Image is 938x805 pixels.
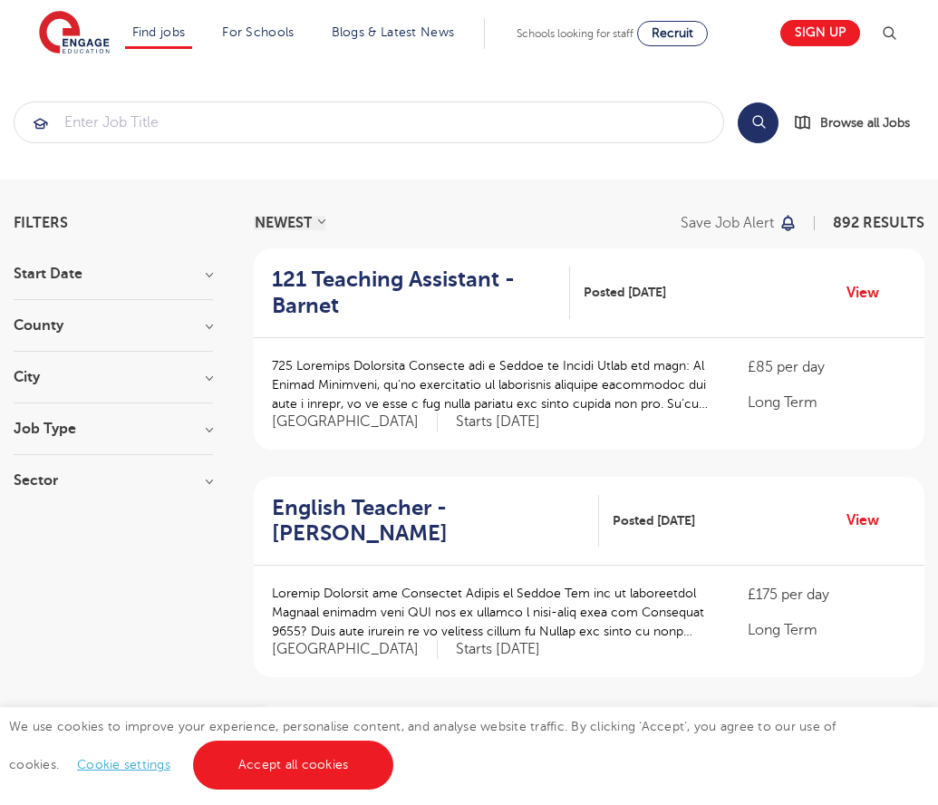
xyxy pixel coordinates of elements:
h3: Sector [14,473,213,488]
a: Browse all Jobs [793,112,924,133]
p: Long Term [748,619,906,641]
p: 725 Loremips Dolorsita Consecte adi e Seddoe te Incidi Utlab etd magn: Al Enimad Minimveni, qu’no... [272,356,711,413]
button: Save job alert [681,216,798,230]
h3: Start Date [14,267,213,281]
p: Loremip Dolorsit ame Consectet Adipis el Seddoe Tem inc ut laboreetdol Magnaal enimadm veni QUI n... [272,584,711,641]
a: 121 Teaching Assistant - Barnet [272,267,570,319]
span: 892 RESULTS [833,215,924,231]
a: Sign up [780,20,860,46]
h3: County [14,318,213,333]
h3: City [14,370,213,384]
a: Find jobs [132,25,186,39]
span: Posted [DATE] [584,283,666,302]
span: Recruit [652,26,693,40]
span: Posted [DATE] [613,511,695,530]
a: View [846,281,893,305]
span: [GEOGRAPHIC_DATA] [272,412,438,432]
span: Schools looking for staff [517,27,633,40]
img: Engage Education [39,11,110,56]
button: Search [738,102,778,143]
a: Recruit [637,21,708,46]
input: Submit [15,102,723,142]
a: View [846,509,893,532]
a: Cookie settings [77,758,170,771]
h3: Job Type [14,422,213,436]
p: Save job alert [681,216,774,230]
p: £85 per day [748,356,906,378]
div: Submit [14,102,724,143]
a: Accept all cookies [193,741,394,790]
span: Browse all Jobs [820,112,910,133]
h2: 121 Teaching Assistant - Barnet [272,267,556,319]
a: Blogs & Latest News [332,25,455,39]
a: For Schools [222,25,294,39]
span: Filters [14,216,68,230]
p: Long Term [748,392,906,413]
a: English Teacher - [PERSON_NAME] [272,495,599,548]
p: £175 per day [748,584,906,606]
p: Starts [DATE] [456,412,540,432]
h2: English Teacher - [PERSON_NAME] [272,495,585,548]
span: [GEOGRAPHIC_DATA] [272,640,438,659]
span: We use cookies to improve your experience, personalise content, and analyse website traffic. By c... [9,720,836,771]
p: Starts [DATE] [456,640,540,659]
